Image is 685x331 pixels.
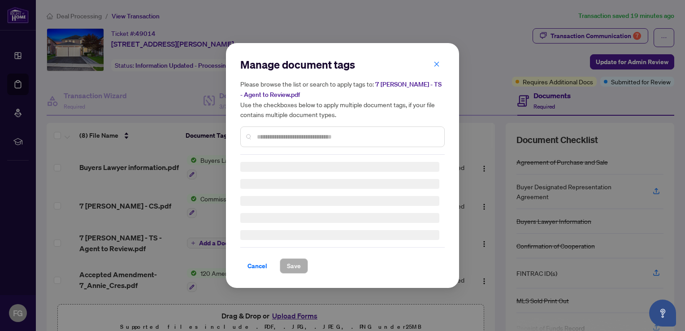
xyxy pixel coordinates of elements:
[649,300,676,327] button: Open asap
[240,57,445,72] h2: Manage document tags
[240,258,274,274] button: Cancel
[280,258,308,274] button: Save
[240,79,445,119] h5: Please browse the list or search to apply tags to: Use the checkboxes below to apply multiple doc...
[434,61,440,67] span: close
[247,259,267,273] span: Cancel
